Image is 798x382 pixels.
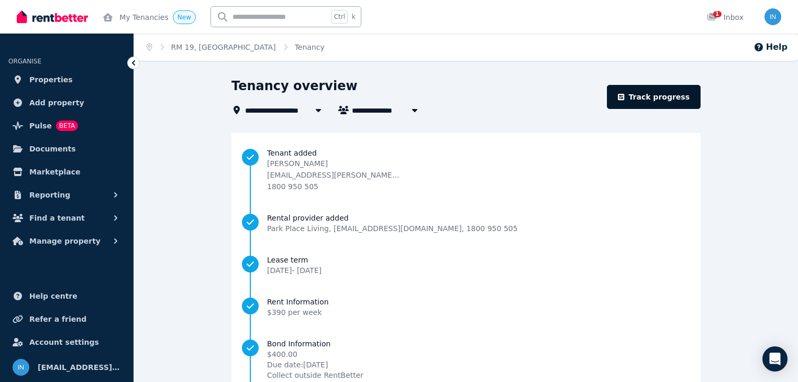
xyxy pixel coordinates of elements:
span: ORGANISE [8,58,41,65]
span: Find a tenant [29,212,85,224]
span: 1800 950 505 [267,182,318,191]
span: Refer a friend [29,313,86,325]
a: Documents [8,138,125,159]
span: Account settings [29,336,99,348]
h1: Tenancy overview [231,78,358,94]
a: Help centre [8,286,125,307]
a: Lease term[DATE]- [DATE] [242,255,690,276]
img: info@museliving.com.au [764,8,781,25]
span: BETA [56,121,78,131]
span: [DATE] - [DATE] [267,266,322,275]
span: Due date: [DATE] [267,359,363,370]
button: Manage property [8,231,125,252]
a: RM 19, [GEOGRAPHIC_DATA] [171,43,276,51]
a: Account settings [8,332,125,353]
a: Marketplace [8,161,125,182]
span: Ctrl [331,10,348,24]
p: [EMAIL_ADDRESS][PERSON_NAME][DOMAIN_NAME] [267,170,401,180]
span: [EMAIL_ADDRESS][DOMAIN_NAME] [38,361,121,374]
span: $400.00 [267,349,363,359]
a: PulseBETA [8,115,125,136]
a: Tenant added[PERSON_NAME][EMAIL_ADDRESS][PERSON_NAME][DOMAIN_NAME]1800 950 505 [242,148,690,192]
a: Rent Information$390 per week [242,297,690,318]
span: $390 per week [267,308,322,316]
span: Collect outside RentBetter [267,370,363,380]
a: Refer a friend [8,309,125,330]
span: Help centre [29,290,77,302]
span: Tenancy [295,42,325,52]
span: New [178,14,191,21]
span: Park Place Living , [EMAIL_ADDRESS][DOMAIN_NAME] , 1800 950 505 [267,223,518,234]
span: 1 [713,11,722,17]
span: Add property [29,96,84,109]
span: Pulse [29,119,52,132]
span: Rental provider added [267,213,518,223]
a: Rental provider addedPark Place Living, [EMAIL_ADDRESS][DOMAIN_NAME], 1800 950 505 [242,213,690,234]
button: Help [753,41,788,53]
a: Properties [8,69,125,90]
button: Reporting [8,184,125,205]
img: RentBetter [17,9,88,25]
span: Tenant added [267,148,690,158]
span: Properties [29,73,73,86]
a: Bond Information$400.00Due date:[DATE]Collect outside RentBetter [242,339,690,380]
span: Manage property [29,235,101,247]
span: Reporting [29,189,70,201]
div: Open Intercom Messenger [762,346,788,372]
span: Marketplace [29,166,80,178]
span: Documents [29,143,76,155]
span: Lease term [267,255,322,265]
nav: Breadcrumb [134,34,337,61]
div: Inbox [707,12,744,23]
span: Bond Information [267,339,363,349]
span: Rent Information [267,297,329,307]
p: [PERSON_NAME] [267,158,401,169]
a: Add property [8,92,125,113]
a: Track progress [607,85,701,109]
span: k [352,13,356,21]
button: Find a tenant [8,208,125,228]
img: info@museliving.com.au [13,359,29,376]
